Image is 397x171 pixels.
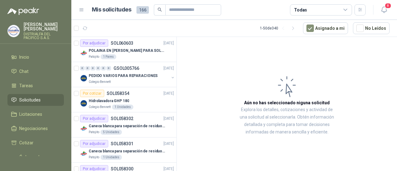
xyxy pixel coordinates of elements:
a: Negociaciones [7,123,64,134]
a: Chat [7,65,64,77]
div: 0 [85,66,90,70]
a: Por cotizarSOL058354[DATE] Company LogoHidrolavadora GHP 180Colegio Bennett1 Unidades [71,87,176,112]
p: [DATE] [163,91,174,97]
p: Caneca blanca para separación de residuos 121 LT [89,123,166,129]
p: [DATE] [163,40,174,46]
p: Colegio Bennett [89,79,111,84]
button: 8 [378,4,390,16]
div: Por adjudicar [80,39,108,47]
a: Cotizar [7,137,64,149]
div: 0 [80,66,85,70]
div: Por adjudicar [80,140,108,147]
p: Patojito [89,54,99,59]
div: 1 Unidades [112,105,133,110]
div: 0 [96,66,100,70]
div: 1 Unidades [100,155,122,160]
div: 5 Unidades [100,130,122,135]
div: 1 Pares [100,54,116,59]
div: 0 [101,66,106,70]
div: Por cotizar [80,90,104,97]
p: DISTRIALFA DEL PACIFICO S.A.S. [24,32,64,40]
span: search [158,7,162,12]
a: Órdenes de Compra [7,151,64,170]
p: GSOL005766 [114,66,139,70]
img: Logo peakr [7,7,39,15]
a: Inicio [7,51,64,63]
p: PEDIDO VARIOS PARA REPARACIONES [89,73,158,79]
span: Solicitudes [19,97,41,103]
p: SOL058302 [111,116,133,121]
img: Company Logo [80,49,87,57]
h3: Aún no has seleccionado niguna solicitud [244,99,330,106]
p: [DATE] [163,65,174,71]
a: 0 0 0 0 0 0 GSOL005766[DATE] Company LogoPEDIDO VARIOS PARA REPARACIONESColegio Bennett [80,65,175,84]
div: Por adjudicar [80,115,108,122]
p: SOL058354 [107,91,129,96]
p: [PERSON_NAME] [PERSON_NAME] [24,22,64,31]
p: [DATE] [163,141,174,147]
span: Chat [19,68,29,75]
div: 0 [91,66,95,70]
a: Licitaciones [7,108,64,120]
h1: Mis solicitudes [92,5,132,14]
img: Company Logo [80,100,87,107]
a: Por adjudicarSOL058301[DATE] Company LogoCaneca blanca para separación de residuos 10 LTPatojito1... [71,137,176,163]
a: Solicitudes [7,94,64,106]
p: SOL060603 [111,41,133,45]
p: Explora los detalles, cotizaciones y actividad de una solicitud al seleccionarla. Obtén informaci... [239,106,335,136]
div: 0 [106,66,111,70]
p: Hidrolavadora GHP 180 [89,98,129,104]
span: Cotizar [19,139,33,146]
p: SOL058300 [111,167,133,171]
img: Company Logo [80,74,87,82]
a: Tareas [7,80,64,92]
span: 8 [385,3,391,9]
div: 1 - 50 de 340 [260,23,298,33]
a: Por adjudicarSOL058302[DATE] Company LogoCaneca blanca para separación de residuos 121 LTPatojito... [71,112,176,137]
span: Tareas [19,82,33,89]
img: Company Logo [80,125,87,132]
span: 166 [136,6,149,14]
img: Company Logo [8,25,20,37]
p: Patojito [89,155,99,160]
span: Negociaciones [19,125,48,132]
p: Colegio Bennett [89,105,111,110]
div: Todas [294,7,307,13]
p: Caneca blanca para separación de residuos 10 LT [89,148,166,154]
span: Licitaciones [19,111,42,118]
span: Órdenes de Compra [19,154,58,167]
p: SOL058301 [111,142,133,146]
img: Company Logo [80,150,87,157]
p: Patojito [89,130,99,135]
a: Por adjudicarSOL060603[DATE] Company LogoPOLAINA EN [PERSON_NAME] PARA SOLDADOR / ADJUNTAR FICHA ... [71,37,176,62]
button: Asignado a mi [303,22,348,34]
span: Inicio [19,54,29,61]
p: [DATE] [163,116,174,122]
button: No Leídos [353,22,390,34]
p: POLAINA EN [PERSON_NAME] PARA SOLDADOR / ADJUNTAR FICHA TECNICA [89,48,166,54]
